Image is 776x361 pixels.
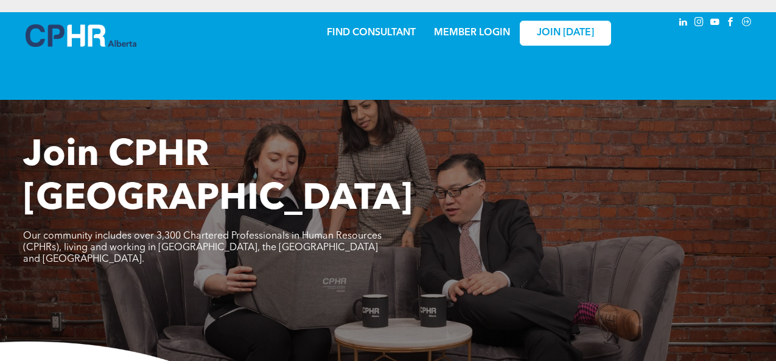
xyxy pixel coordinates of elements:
[724,15,738,32] a: facebook
[520,21,611,46] a: JOIN [DATE]
[708,15,722,32] a: youtube
[26,24,136,47] img: A blue and white logo for cp alberta
[537,27,594,39] span: JOIN [DATE]
[23,231,382,264] span: Our community includes over 3,300 Chartered Professionals in Human Resources (CPHRs), living and ...
[434,28,510,38] a: MEMBER LOGIN
[327,28,416,38] a: FIND CONSULTANT
[677,15,690,32] a: linkedin
[693,15,706,32] a: instagram
[740,15,753,32] a: Social network
[23,138,413,218] span: Join CPHR [GEOGRAPHIC_DATA]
